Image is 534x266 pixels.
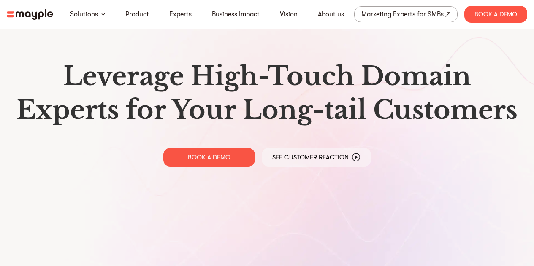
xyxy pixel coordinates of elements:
[125,9,149,19] a: Product
[272,153,349,161] p: See Customer Reaction
[280,9,298,19] a: Vision
[163,148,255,167] a: BOOK A DEMO
[262,148,371,167] a: See Customer Reaction
[101,13,105,16] img: arrow-down
[361,8,444,20] div: Marketing Experts for SMBs
[14,59,520,127] h1: Leverage High-Touch Domain Experts for Your Long-tail Customers
[464,6,527,23] div: Book A Demo
[212,9,260,19] a: Business Impact
[169,9,192,19] a: Experts
[7,9,53,20] img: mayple-logo
[354,6,458,22] a: Marketing Experts for SMBs
[70,9,98,19] a: Solutions
[188,153,230,161] p: BOOK A DEMO
[318,9,344,19] a: About us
